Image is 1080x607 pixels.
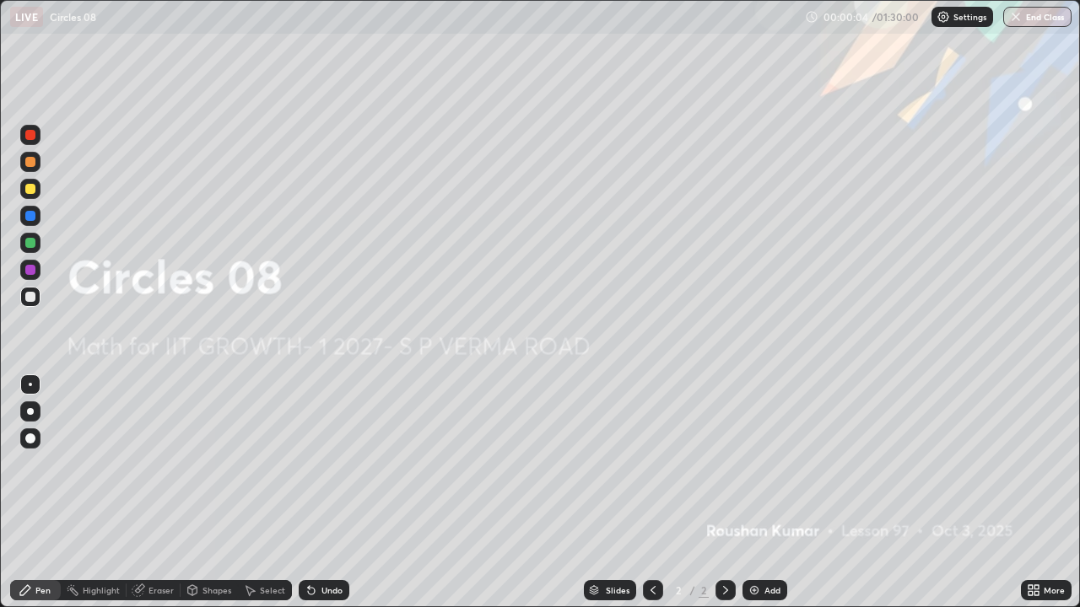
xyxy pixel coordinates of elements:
div: Highlight [83,586,120,594]
img: end-class-cross [1009,10,1023,24]
p: Circles 08 [50,10,96,24]
img: add-slide-button [748,583,761,597]
div: More [1044,586,1065,594]
div: Add [764,586,780,594]
div: Shapes [202,586,231,594]
p: Settings [953,13,986,21]
div: Pen [35,586,51,594]
div: 2 [699,583,709,598]
div: Undo [321,586,343,594]
button: End Class [1003,7,1072,27]
img: class-settings-icons [937,10,950,24]
div: Eraser [148,586,174,594]
div: 2 [670,585,687,595]
div: / [690,585,695,595]
div: Select [260,586,285,594]
div: Slides [606,586,629,594]
p: LIVE [15,10,38,24]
